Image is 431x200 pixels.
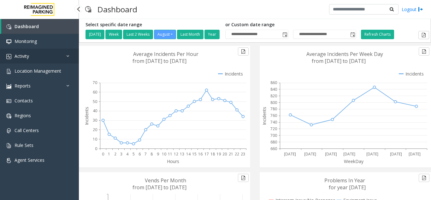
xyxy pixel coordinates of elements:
img: 'icon' [6,54,11,59]
text: 18 [210,151,215,157]
span: Agent Services [15,157,44,163]
text: 70 [93,80,97,85]
h3: Dashboard [94,2,140,17]
text: 800 [270,100,277,105]
img: 'icon' [6,128,11,133]
text: for year [DATE] [329,184,366,191]
text: 6 [139,151,141,157]
button: Export to pdf [419,47,429,56]
text: 19 [216,151,221,157]
text: WeekDay [344,158,364,164]
span: Toggle popup [349,30,356,39]
text: 0 [95,146,97,151]
text: 15 [192,151,197,157]
text: 50 [93,99,97,104]
text: [DATE] [390,151,402,157]
text: 840 [270,87,277,92]
text: [DATE] [325,151,337,157]
text: [DATE] [343,151,355,157]
text: 17 [204,151,209,157]
h5: Select specific date range [86,22,221,27]
text: 660 [270,146,277,151]
img: 'icon' [6,39,11,44]
text: from [DATE] to [DATE] [312,58,366,64]
text: 7 [145,151,147,157]
button: Export to pdf [418,31,429,39]
text: 20 [222,151,227,157]
text: 12 [174,151,178,157]
text: 5 [133,151,135,157]
img: 'icon' [6,99,11,104]
text: 10 [162,151,166,157]
text: 13 [180,151,184,157]
text: Vends Per Month [145,177,186,184]
text: 1 [108,151,110,157]
text: 2 [114,151,116,157]
text: 21 [229,151,233,157]
span: Call Centers [15,127,39,133]
text: 23 [241,151,245,157]
img: 'icon' [6,143,11,148]
text: 860 [270,80,277,85]
text: Problems In Year [324,177,365,184]
button: Export to pdf [238,174,249,182]
text: from [DATE] to [DATE] [133,184,186,191]
a: Logout [402,6,423,13]
span: Rule Sets [15,142,33,148]
text: 30 [93,118,97,123]
text: from [DATE] to [DATE] [133,58,186,64]
text: [DATE] [304,151,316,157]
h5: or Custom date range [225,22,356,27]
span: Contacts [15,98,33,104]
button: Last 2 Weeks [123,30,153,39]
text: [DATE] [284,151,296,157]
button: Last Month [177,30,204,39]
button: [DATE] [86,30,104,39]
img: logout [418,6,423,13]
text: Average Incidents Per Hour [133,51,198,58]
text: 40 [93,108,97,113]
span: Monitoring [15,38,37,44]
span: Activity [15,53,29,59]
text: 780 [270,106,277,112]
text: 9 [157,151,159,157]
text: [DATE] [409,151,421,157]
text: 22 [235,151,239,157]
img: pageIcon [85,2,91,17]
text: 8 [151,151,153,157]
text: 16 [198,151,203,157]
button: Year [204,30,220,39]
text: 60 [93,89,97,95]
text: Hours [167,158,179,164]
button: August [154,30,176,39]
text: Incidents [261,107,267,125]
span: Toggle popup [281,30,288,39]
text: 680 [270,139,277,145]
text: [DATE] [366,151,378,157]
img: 'icon' [6,158,11,163]
text: Average Incidents Per Week Day [306,51,383,58]
text: 820 [270,93,277,99]
text: 11 [168,151,172,157]
span: Reports [15,83,31,89]
text: 20 [93,127,97,132]
img: 'icon' [6,113,11,118]
button: Refresh Charts [361,30,394,39]
text: 4 [126,151,129,157]
img: 'icon' [6,24,11,29]
span: Regions [15,112,31,118]
text: 14 [186,151,191,157]
text: 740 [270,119,277,125]
button: Week [105,30,122,39]
text: Incidents [84,107,90,125]
span: Dashboard [15,23,39,29]
text: 0 [102,151,104,157]
text: 10 [93,136,97,142]
text: 760 [270,113,277,118]
text: 3 [120,151,122,157]
button: Export to pdf [419,174,429,182]
img: 'icon' [6,84,11,89]
button: Export to pdf [238,47,249,56]
text: 720 [270,126,277,131]
a: Dashboard [1,19,79,34]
